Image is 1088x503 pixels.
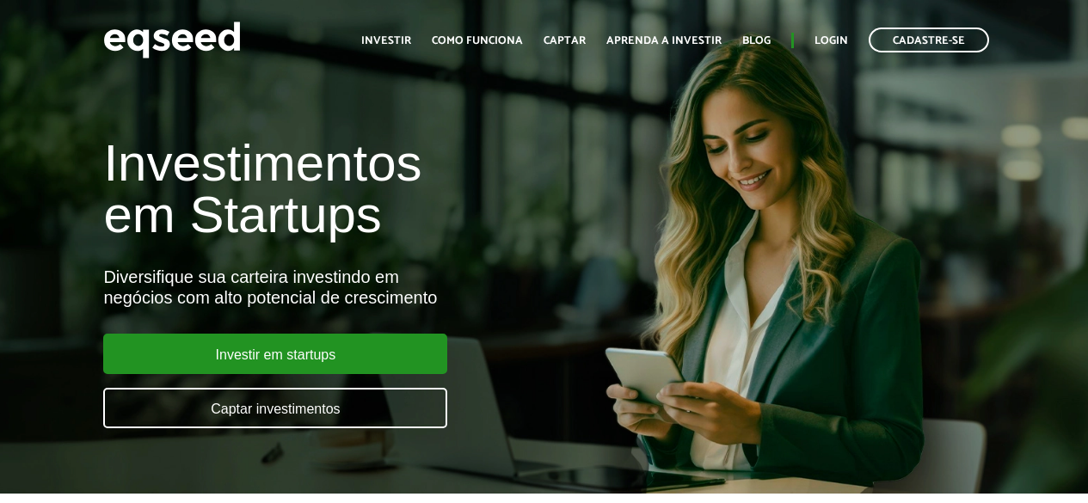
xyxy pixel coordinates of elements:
[742,35,771,46] a: Blog
[606,35,722,46] a: Aprenda a investir
[103,17,241,63] img: EqSeed
[103,138,622,241] h1: Investimentos em Startups
[361,35,411,46] a: Investir
[103,267,622,308] div: Diversifique sua carteira investindo em negócios com alto potencial de crescimento
[869,28,989,52] a: Cadastre-se
[432,35,523,46] a: Como funciona
[544,35,586,46] a: Captar
[103,388,447,428] a: Captar investimentos
[814,35,848,46] a: Login
[103,334,447,374] a: Investir em startups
